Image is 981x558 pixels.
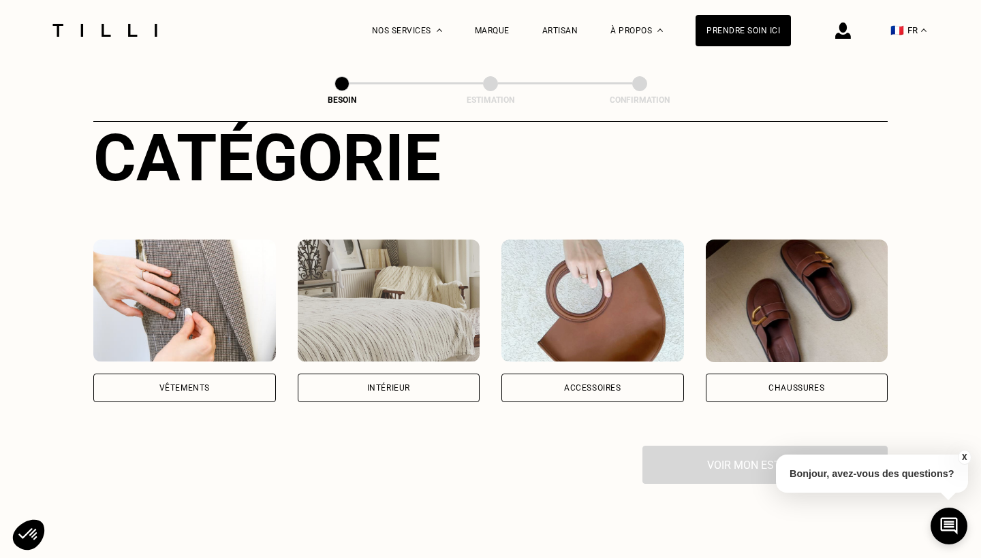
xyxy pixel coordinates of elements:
[921,29,926,32] img: menu déroulant
[298,240,480,362] img: Intérieur
[159,384,210,392] div: Vêtements
[501,240,684,362] img: Accessoires
[572,95,708,105] div: Confirmation
[475,26,510,35] a: Marque
[542,26,578,35] a: Artisan
[564,384,621,392] div: Accessoires
[835,22,851,39] img: icône connexion
[93,120,888,196] div: Catégorie
[890,24,904,37] span: 🇫🇷
[93,240,276,362] img: Vêtements
[657,29,663,32] img: Menu déroulant à propos
[48,24,162,37] img: Logo du service de couturière Tilli
[706,240,888,362] img: Chaussures
[776,455,968,493] p: Bonjour, avez-vous des questions?
[367,384,410,392] div: Intérieur
[957,450,971,465] button: X
[274,95,410,105] div: Besoin
[768,384,824,392] div: Chaussures
[437,29,442,32] img: Menu déroulant
[422,95,559,105] div: Estimation
[696,15,791,46] a: Prendre soin ici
